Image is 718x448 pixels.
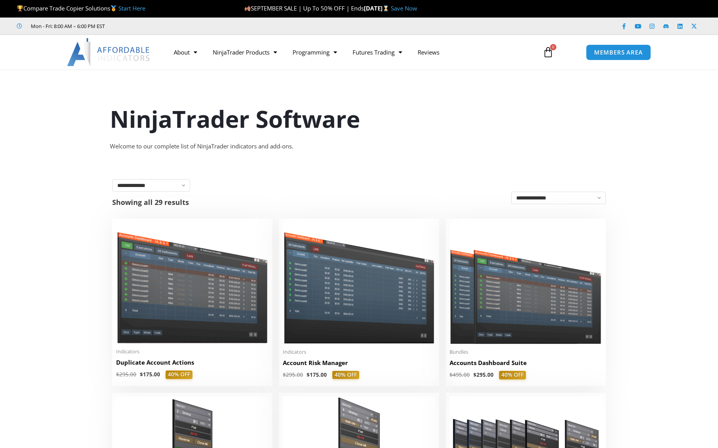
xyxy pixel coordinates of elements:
[140,371,143,378] span: $
[116,222,268,344] img: Duplicate Account Actions
[283,371,286,378] span: $
[110,102,609,135] h1: NinjaTrader Software
[116,358,268,367] h2: Duplicate Account Actions
[111,5,116,11] img: 🥇
[205,43,285,61] a: NinjaTrader Products
[110,141,609,152] div: Welcome to our complete list of NinjaTrader indicators and add-ons.
[594,49,643,55] span: MEMBERS AREA
[364,4,391,12] strong: [DATE]
[116,371,119,378] span: $
[283,359,435,367] h2: Account Risk Manager
[586,44,651,60] a: MEMBERS AREA
[116,371,136,378] bdi: 295.00
[67,38,151,66] img: LogoAI | Affordable Indicators – NinjaTrader
[283,349,435,355] span: Indicators
[383,5,389,11] img: ⌛
[332,371,359,379] span: 40% OFF
[391,4,417,12] a: Save Now
[450,371,470,378] bdi: 495.00
[345,43,410,61] a: Futures Trading
[550,44,556,50] span: 0
[244,4,364,12] span: SEPTEMBER SALE | Up To 50% OFF | Ends
[166,43,205,61] a: About
[29,21,105,31] span: Mon - Fri: 8:00 AM – 6:00 PM EST
[283,371,303,378] bdi: 295.00
[283,359,435,371] a: Account Risk Manager
[283,222,435,344] img: Account Risk Manager
[473,371,476,378] span: $
[140,371,160,378] bdi: 175.00
[17,5,23,11] img: 🏆
[118,4,145,12] a: Start Here
[511,192,606,204] select: Shop order
[17,4,145,12] span: Compare Trade Copier Solutions
[450,222,602,344] img: Accounts Dashboard Suite
[166,370,192,379] span: 40% OFF
[473,371,494,378] bdi: 295.00
[116,358,268,370] a: Duplicate Account Actions
[499,371,526,379] span: 40% OFF
[166,43,534,61] nav: Menu
[116,348,268,355] span: Indicators
[410,43,447,61] a: Reviews
[307,371,327,378] bdi: 175.00
[450,371,453,378] span: $
[450,349,602,355] span: Bundles
[285,43,345,61] a: Programming
[307,371,310,378] span: $
[116,22,233,30] iframe: Customer reviews powered by Trustpilot
[450,359,602,367] h2: Accounts Dashboard Suite
[450,359,602,371] a: Accounts Dashboard Suite
[531,41,565,63] a: 0
[245,5,251,11] img: 🍂
[112,199,189,206] p: Showing all 29 results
